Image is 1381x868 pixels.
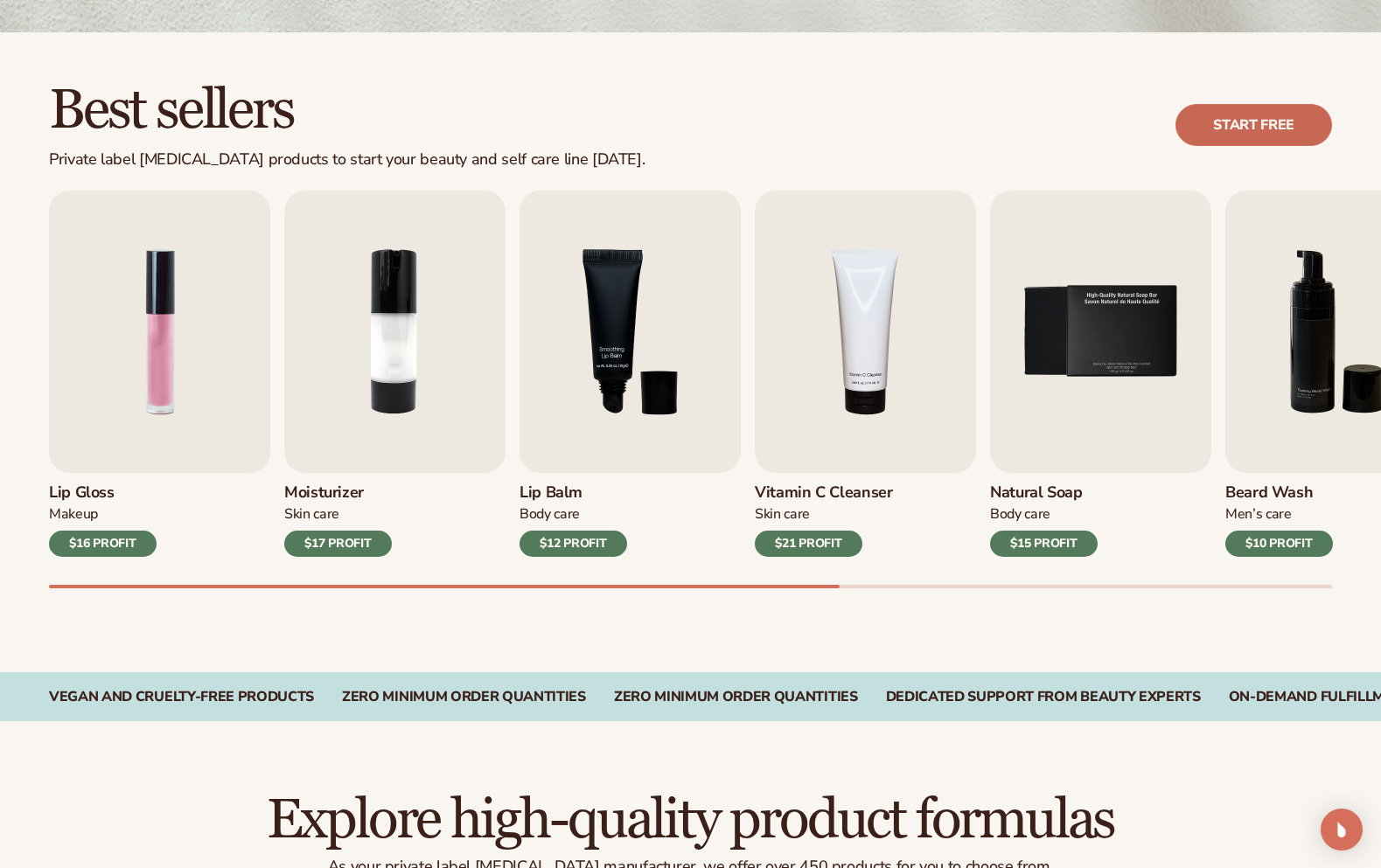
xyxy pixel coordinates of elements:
div: $16 PROFIT [49,531,157,557]
div: Body Care [520,505,627,524]
a: 3 / 9 [520,191,741,557]
div: Skin Care [755,505,893,524]
h3: Beard Wash [1225,483,1333,503]
div: $17 PROFIT [284,531,392,557]
a: 2 / 9 [284,191,506,557]
div: Skin Care [284,505,392,524]
div: Zero Minimum Order QuantitieS [342,689,586,705]
div: Makeup [49,505,157,524]
div: Body Care [990,505,1098,524]
a: Start free [1175,104,1332,146]
h2: Explore high-quality product formulas [49,791,1332,850]
div: $12 PROFIT [520,531,627,557]
div: Zero Minimum Order QuantitieS [614,689,858,705]
div: $10 PROFIT [1225,531,1333,557]
h2: Best sellers [49,81,645,140]
div: Open Intercom Messenger [1321,809,1363,851]
div: $21 PROFIT [755,531,862,557]
div: Private label [MEDICAL_DATA] products to start your beauty and self care line [DATE]. [49,150,645,170]
h3: Lip Gloss [49,483,157,503]
div: $15 PROFIT [990,531,1098,557]
h3: Moisturizer [284,483,392,503]
a: 4 / 9 [755,191,976,557]
div: Dedicated Support From Beauty Experts [886,689,1201,705]
h3: Vitamin C Cleanser [755,483,893,503]
h3: Lip Balm [520,483,627,503]
h3: Natural Soap [990,483,1098,503]
div: Men’s Care [1225,505,1333,524]
div: Vegan and Cruelty-Free Products [49,689,314,705]
a: 5 / 9 [990,191,1211,557]
a: 1 / 9 [49,191,270,557]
